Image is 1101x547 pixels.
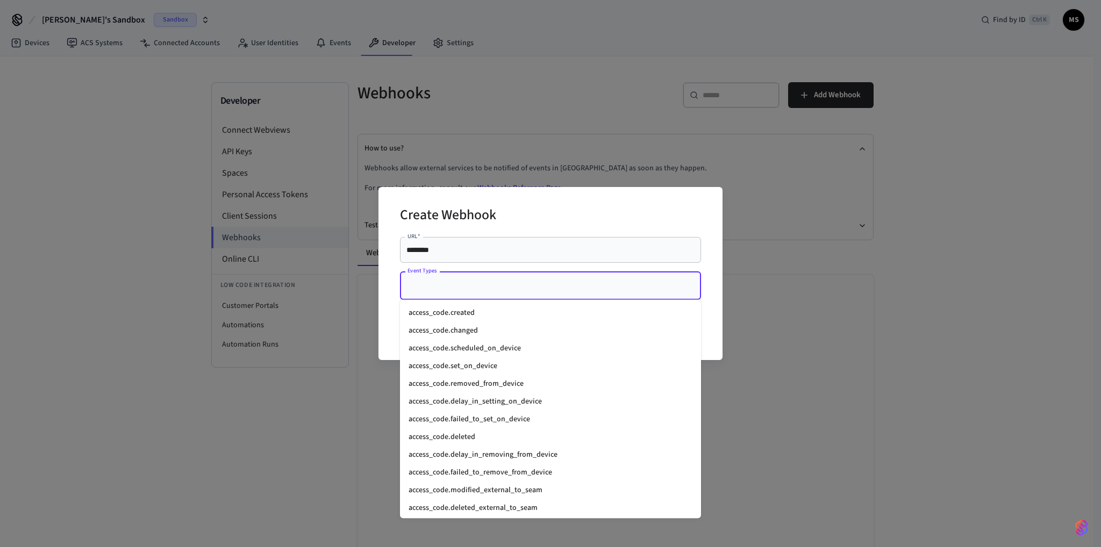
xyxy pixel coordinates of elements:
li: access_code.removed_from_device [400,375,701,393]
label: Event Types [407,267,437,275]
li: access_code.delay_in_removing_from_device [400,446,701,464]
li: access_code.scheduled_on_device [400,340,701,357]
li: access_code.backup_access_code_pulled [400,517,701,535]
li: access_code.deleted [400,428,701,446]
li: access_code.created [400,304,701,322]
label: URL [407,232,420,240]
li: access_code.set_on_device [400,357,701,375]
li: access_code.failed_to_set_on_device [400,411,701,428]
li: access_code.modified_external_to_seam [400,481,701,499]
li: access_code.deleted_external_to_seam [400,499,701,517]
li: access_code.changed [400,322,701,340]
li: access_code.delay_in_setting_on_device [400,393,701,411]
li: access_code.failed_to_remove_from_device [400,464,701,481]
h2: Create Webhook [400,200,496,233]
img: SeamLogoGradient.69752ec5.svg [1075,519,1088,536]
